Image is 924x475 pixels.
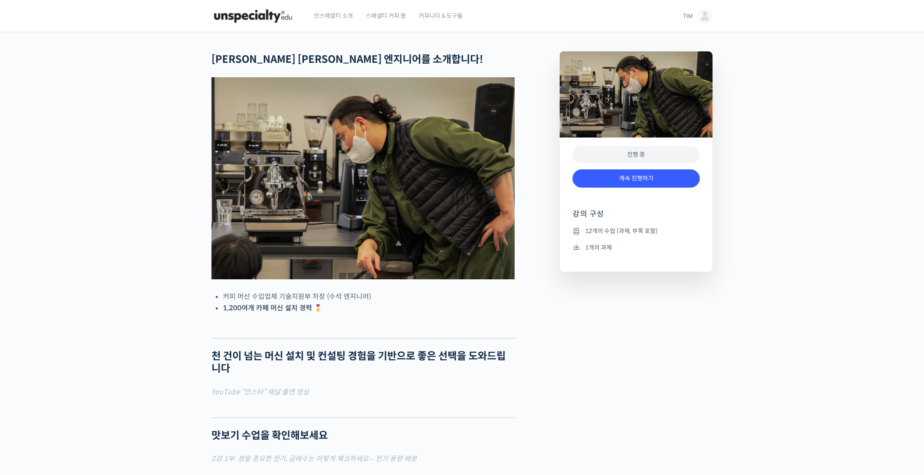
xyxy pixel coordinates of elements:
[572,242,700,253] li: 1개의 과제
[572,146,700,163] div: 진행 중
[211,454,417,463] span: 2강 1부: 정말 중요한 전기, 급배수는 이렇게 체크하세요 – 전기 용량 배분
[211,350,506,375] strong: 천 건이 넘는 머신 설치 및 컨설팅 경험을 기반으로 좋은 선택을 도와드립니다
[211,429,328,442] strong: 맛보기 수업을 확인해보세요
[572,209,700,226] h4: 강의 구성
[211,53,483,66] strong: [PERSON_NAME] [PERSON_NAME] 엔지니어를 소개합니다!
[572,226,700,236] li: 12개의 수업 (과제, 부록 포함)
[223,291,515,302] li: 커피 머신 수입업체 기술지원부 차장 (수석 엔지니어)
[211,388,309,396] span: YouTube “안스타” 채널 출연 영상
[223,304,322,312] strong: 1,200여개 카페 머신 설치 경력 🎖️
[572,169,700,188] a: 계속 진행하기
